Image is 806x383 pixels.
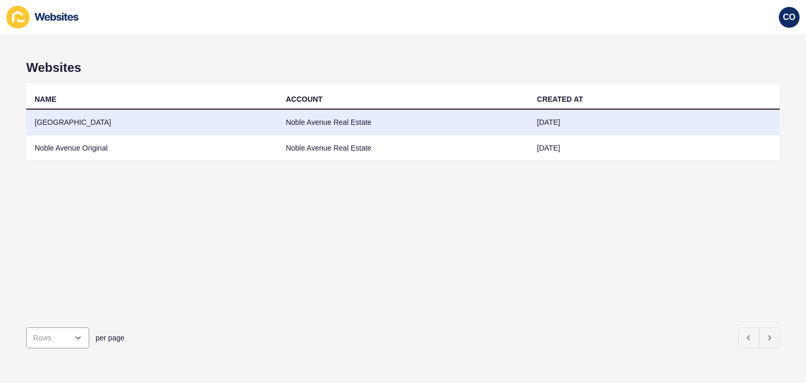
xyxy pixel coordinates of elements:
h1: Websites [26,60,780,75]
span: per page [96,333,124,343]
div: open menu [26,327,89,348]
td: [DATE] [528,135,780,161]
div: CREATED AT [537,94,583,104]
td: [GEOGRAPHIC_DATA] [26,110,278,135]
td: [DATE] [528,110,780,135]
div: ACCOUNT [286,94,323,104]
td: Noble Avenue Original [26,135,278,161]
span: CO [783,12,796,23]
div: NAME [35,94,56,104]
td: Noble Avenue Real Estate [278,135,529,161]
td: Noble Avenue Real Estate [278,110,529,135]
